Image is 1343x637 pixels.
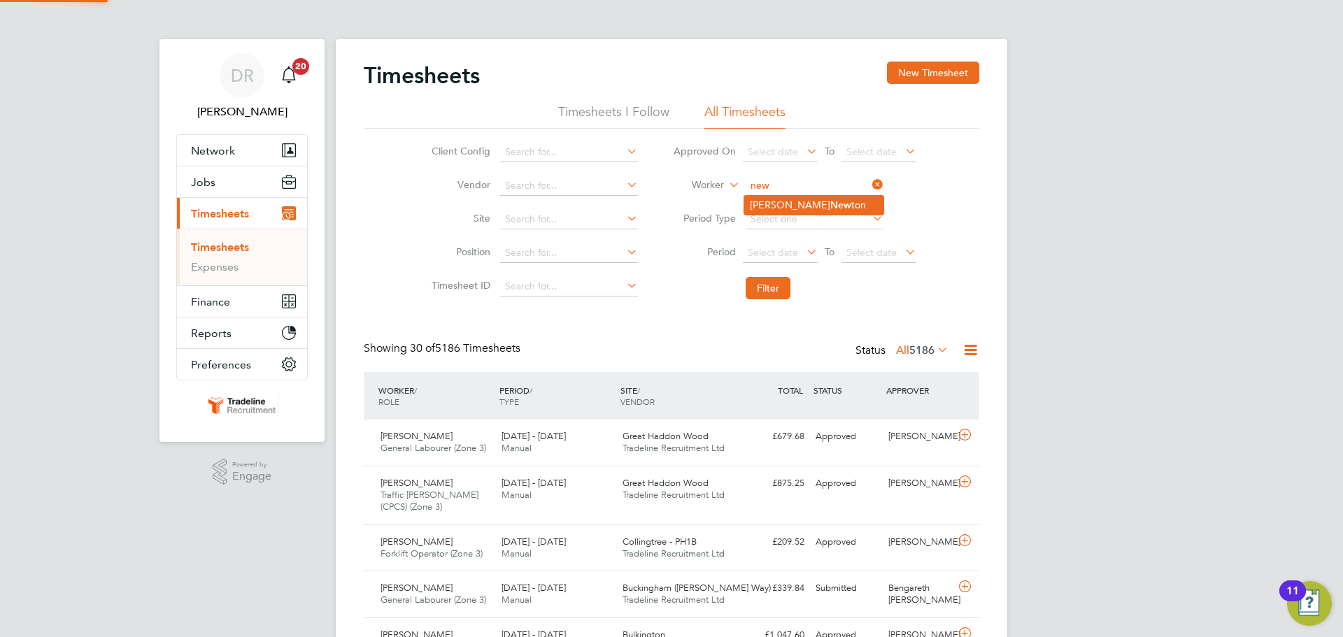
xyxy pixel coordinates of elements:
span: Network [191,144,235,157]
img: tradelinerecruitment-logo-retina.png [206,394,278,417]
span: VENDOR [620,396,655,407]
span: Finance [191,295,230,308]
span: Manual [502,489,532,501]
label: Period [673,245,736,258]
button: Finance [177,286,307,317]
div: Approved [810,531,883,554]
li: [PERSON_NAME] ton [744,196,883,215]
b: New [830,199,851,211]
span: 20 [292,58,309,75]
span: Jobs [191,176,215,189]
span: To [820,142,839,160]
span: [DATE] - [DATE] [502,430,566,442]
div: £679.68 [737,425,810,448]
nav: Main navigation [159,39,325,442]
label: Approved On [673,145,736,157]
span: Timesheets [191,207,249,220]
span: Tradeline Recruitment Ltd [623,547,725,559]
div: [PERSON_NAME] [883,425,955,448]
span: Great Haddon Wood [623,430,709,442]
span: [DATE] - [DATE] [502,477,566,489]
span: [DATE] - [DATE] [502,582,566,594]
input: Search for... [500,277,638,296]
div: Timesheets [177,229,307,285]
div: Bengareth [PERSON_NAME] [883,577,955,612]
li: All Timesheets [704,103,786,129]
span: Preferences [191,358,251,371]
a: 20 [275,53,303,98]
div: PERIOD [496,378,617,414]
span: DR [231,66,254,85]
button: Filter [746,277,790,299]
div: Approved [810,425,883,448]
div: £339.84 [737,577,810,600]
label: Timesheet ID [427,279,490,292]
span: To [820,243,839,261]
button: Reports [177,317,307,348]
span: Tradeline Recruitment Ltd [623,594,725,606]
span: General Labourer (Zone 3) [381,442,486,454]
div: Submitted [810,577,883,600]
span: [DATE] - [DATE] [502,536,566,547]
span: ROLE [378,396,399,407]
a: Expenses [191,260,239,273]
span: General Labourer (Zone 3) [381,594,486,606]
div: Status [855,341,951,361]
span: Manual [502,547,532,559]
span: Select date [748,246,798,259]
button: Open Resource Center, 11 new notifications [1287,581,1332,626]
label: Site [427,212,490,224]
span: Tradeline Recruitment Ltd [623,442,725,454]
span: Buckingham ([PERSON_NAME] Way) [623,582,771,594]
div: APPROVER [883,378,955,403]
span: [PERSON_NAME] [381,582,453,594]
div: [PERSON_NAME] [883,531,955,554]
span: Great Haddon Wood [623,477,709,489]
button: Timesheets [177,198,307,229]
span: [PERSON_NAME] [381,536,453,547]
button: Preferences [177,349,307,380]
div: WORKER [375,378,496,414]
li: Timesheets I Follow [558,103,669,129]
span: Collingtree - PH1B [623,536,697,547]
span: [PERSON_NAME] [381,430,453,442]
div: £875.25 [737,472,810,495]
span: 5186 Timesheets [410,341,520,355]
span: 5186 [909,343,935,357]
span: / [414,385,417,396]
div: [PERSON_NAME] [883,472,955,495]
div: 11 [1286,591,1299,609]
span: Traffic [PERSON_NAME] (CPCS) (Zone 3) [381,489,478,513]
input: Search for... [500,243,638,263]
span: TOTAL [778,385,803,396]
button: New Timesheet [887,62,979,84]
span: / [637,385,640,396]
a: Powered byEngage [213,459,272,485]
span: Manual [502,442,532,454]
input: Search for... [500,210,638,229]
span: Select date [846,145,897,158]
input: Search for... [500,176,638,196]
h2: Timesheets [364,62,480,90]
div: STATUS [810,378,883,403]
div: SITE [617,378,738,414]
span: / [530,385,532,396]
label: Vendor [427,178,490,191]
span: Select date [748,145,798,158]
label: Worker [661,178,724,192]
span: Powered by [232,459,271,471]
span: Select date [846,246,897,259]
span: Engage [232,471,271,482]
a: Timesheets [191,241,249,254]
div: Showing [364,341,523,356]
label: All [896,343,948,357]
input: Search for... [500,143,638,162]
label: Position [427,245,490,258]
span: Forklift Operator (Zone 3) [381,547,483,559]
a: Go to home page [176,394,308,417]
span: TYPE [499,396,519,407]
input: Search for... [746,176,883,196]
label: Client Config [427,145,490,157]
label: Period Type [673,212,736,224]
button: Jobs [177,166,307,197]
